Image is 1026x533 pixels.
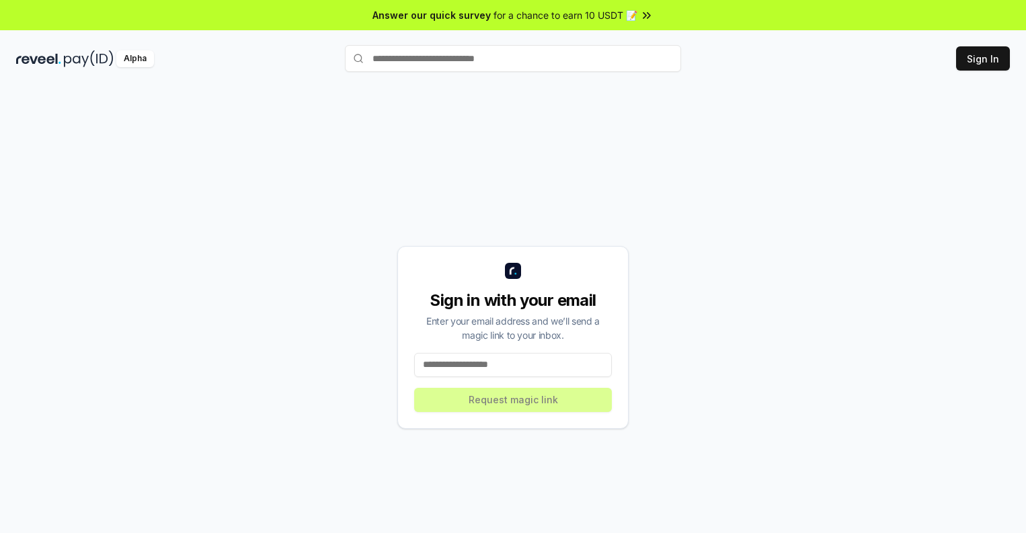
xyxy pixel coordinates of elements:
[116,50,154,67] div: Alpha
[414,314,612,342] div: Enter your email address and we’ll send a magic link to your inbox.
[414,290,612,311] div: Sign in with your email
[956,46,1010,71] button: Sign In
[64,50,114,67] img: pay_id
[505,263,521,279] img: logo_small
[494,8,637,22] span: for a chance to earn 10 USDT 📝
[372,8,491,22] span: Answer our quick survey
[16,50,61,67] img: reveel_dark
